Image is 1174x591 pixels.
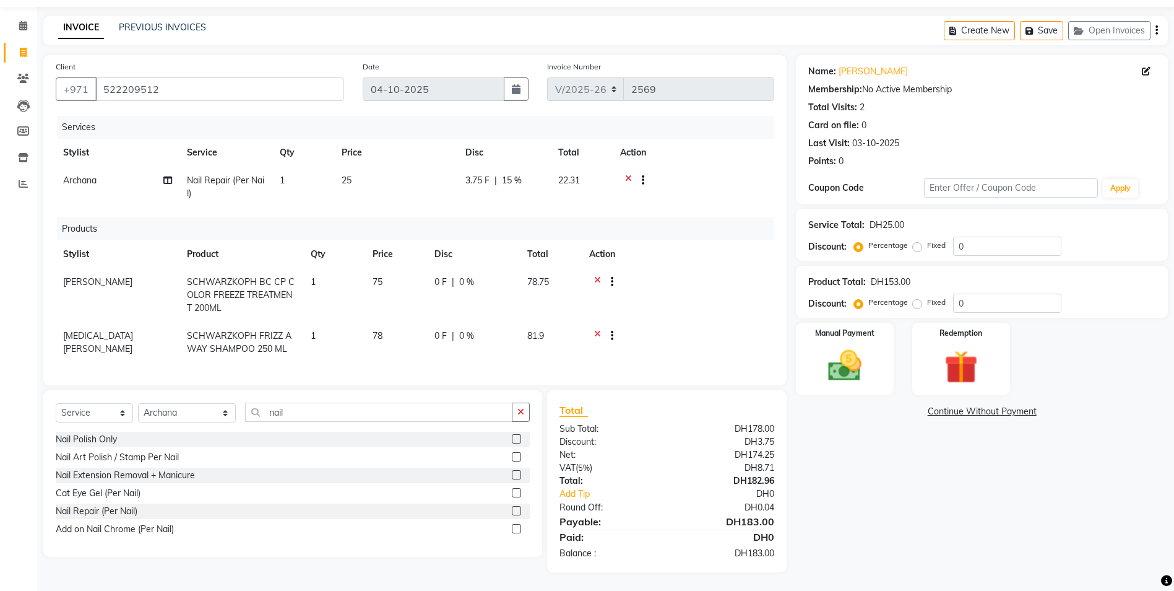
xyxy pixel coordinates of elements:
button: Apply [1103,179,1138,198]
div: Balance : [550,547,667,560]
th: Qty [303,240,365,268]
a: [PERSON_NAME] [839,65,908,78]
span: 0 F [434,330,447,343]
div: No Active Membership [808,83,1155,96]
div: DH183.00 [667,514,784,529]
span: Archana [63,175,97,186]
label: Date [363,61,379,72]
div: DH182.96 [667,475,784,488]
span: 0 F [434,276,447,289]
div: 2 [860,101,865,114]
div: Nail Art Polish / Stamp Per Nail [56,451,179,464]
div: DH183.00 [667,547,784,560]
div: Sub Total: [550,422,667,436]
label: Fixed [927,240,946,251]
div: DH0.04 [667,501,784,514]
div: Last Visit: [808,137,850,150]
label: Manual Payment [815,328,874,339]
label: Percentage [868,297,908,308]
div: Membership: [808,83,862,96]
th: Total [551,139,613,167]
div: DH8.71 [667,462,784,475]
div: Card on file: [808,119,859,132]
div: Product Total: [808,276,866,289]
div: DH178.00 [667,422,784,436]
th: Price [365,240,427,268]
th: Service [179,139,272,167]
div: Add on Nail Chrome (Per Nail) [56,523,174,536]
th: Stylist [56,240,179,268]
span: 3.75 F [465,174,490,187]
button: Save [1020,21,1063,40]
th: Product [179,240,303,268]
span: SCHWARZKOPH BC CP COLOR FREEZE TREATMENT 200ML [187,276,295,313]
div: DH3.75 [667,436,784,449]
div: Paid: [550,530,667,545]
div: DH153.00 [871,276,910,289]
span: 15 % [502,174,522,187]
span: | [452,330,454,343]
input: Enter Offer / Coupon Code [924,178,1097,198]
button: +971 [56,77,97,101]
span: 1 [311,276,316,287]
span: | [452,276,454,289]
div: Total: [550,475,667,488]
span: 1 [311,330,316,341]
div: Discount: [808,297,847,310]
input: Search by Name/Mobile/Email/Code [95,77,344,101]
span: 0 % [459,276,474,289]
th: Action [613,139,774,167]
div: DH25.00 [870,219,904,232]
div: Name: [808,65,836,78]
button: Open Invoices [1068,21,1150,40]
span: 81.9 [527,330,544,341]
span: Total [559,404,588,417]
div: Net: [550,449,667,462]
label: Percentage [868,240,908,251]
div: Round Off: [550,501,667,514]
div: 0 [839,155,844,168]
img: _gift.svg [934,346,988,388]
th: Price [334,139,458,167]
div: Total Visits: [808,101,857,114]
div: DH0 [667,530,784,545]
div: Services [57,116,783,139]
div: Points: [808,155,836,168]
input: Search or Scan [245,403,512,422]
span: | [494,174,497,187]
span: Nail Repair (Per Nail) [187,175,264,199]
span: 78.75 [527,276,549,287]
div: Discount: [550,436,667,449]
button: Create New [944,21,1015,40]
span: SCHWARZKOPH FRIZZ AWAY SHAMPOO 250 ML [187,330,291,354]
div: 03-10-2025 [852,137,899,150]
div: Nail Repair (Per Nail) [56,505,137,518]
img: _cash.svg [818,346,872,385]
div: Payable: [550,514,667,529]
div: Coupon Code [808,182,924,195]
div: Discount: [808,240,847,253]
span: 75 [373,276,382,287]
span: 5% [578,463,590,473]
a: PREVIOUS INVOICES [119,22,206,33]
th: Total [520,240,582,268]
span: VAT [559,462,576,473]
span: 0 % [459,330,474,343]
span: 78 [373,330,382,341]
div: Cat Eye Gel (Per Nail) [56,487,140,500]
label: Redemption [939,328,982,339]
label: Fixed [927,297,946,308]
div: Nail Extension Removal + Manicure [56,469,195,482]
th: Stylist [56,139,179,167]
label: Client [56,61,76,72]
a: Add Tip [550,488,686,501]
div: Nail Polish Only [56,433,117,446]
span: [PERSON_NAME] [63,276,132,287]
div: DH174.25 [667,449,784,462]
span: 1 [280,175,285,186]
div: ( ) [550,462,667,475]
div: Products [57,217,783,240]
div: Service Total: [808,219,865,232]
th: Qty [272,139,334,167]
th: Action [582,240,774,268]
